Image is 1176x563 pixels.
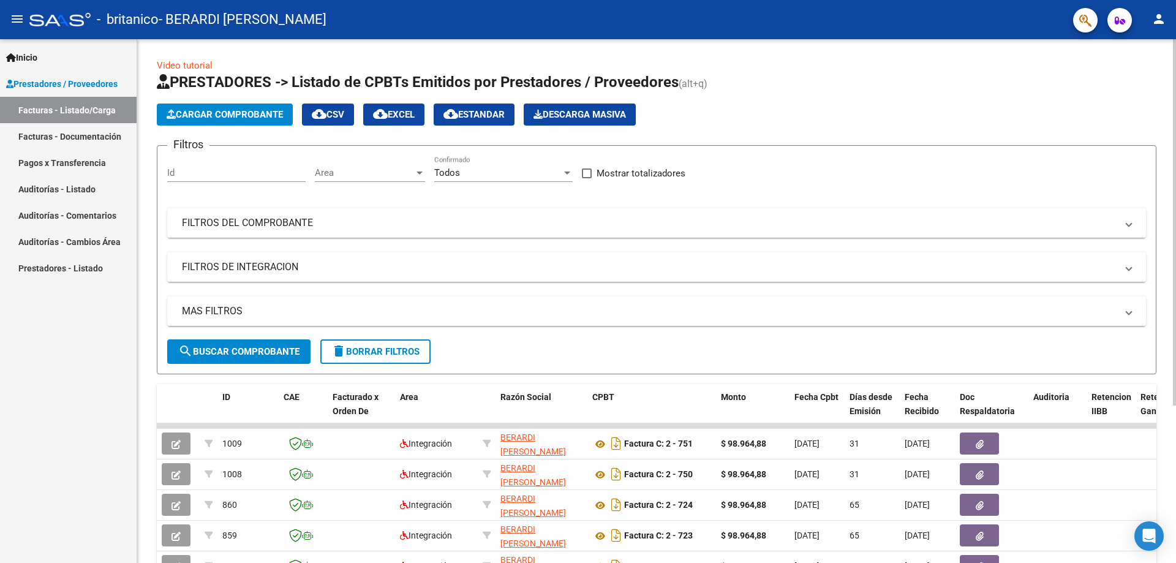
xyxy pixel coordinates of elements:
[302,104,354,126] button: CSV
[1134,521,1164,551] div: Open Intercom Messenger
[850,531,859,540] span: 65
[434,167,460,178] span: Todos
[608,464,624,484] i: Descargar documento
[222,531,237,540] span: 859
[395,384,478,438] datatable-header-cell: Area
[331,346,420,357] span: Borrar Filtros
[159,6,326,33] span: - BERARDI [PERSON_NAME]
[533,109,626,120] span: Descarga Masiva
[400,439,452,448] span: Integración
[157,74,679,91] span: PRESTADORES -> Listado de CPBTs Emitidos por Prestadores / Proveedores
[443,109,505,120] span: Estandar
[363,104,424,126] button: EXCEL
[500,524,566,548] span: BERARDI [PERSON_NAME]
[850,439,859,448] span: 31
[182,260,1117,274] mat-panel-title: FILTROS DE INTEGRACION
[850,392,892,416] span: Días desde Emisión
[500,492,582,518] div: 27937399761
[167,136,209,153] h3: Filtros
[500,461,582,487] div: 27937399761
[400,469,452,479] span: Integración
[955,384,1028,438] datatable-header-cell: Doc Respaldatoria
[400,500,452,510] span: Integración
[279,384,328,438] datatable-header-cell: CAE
[794,531,820,540] span: [DATE]
[400,531,452,540] span: Integración
[794,469,820,479] span: [DATE]
[400,392,418,402] span: Area
[328,384,395,438] datatable-header-cell: Facturado x Orden De
[960,392,1015,416] span: Doc Respaldatoria
[500,463,566,487] span: BERARDI [PERSON_NAME]
[167,297,1146,326] mat-expansion-panel-header: MAS FILTROS
[320,339,431,364] button: Borrar Filtros
[10,12,24,26] mat-icon: menu
[624,470,693,480] strong: Factura C: 2 - 750
[434,104,514,126] button: Estandar
[331,344,346,358] mat-icon: delete
[850,469,859,479] span: 31
[178,344,193,358] mat-icon: search
[500,494,566,518] span: BERARDI [PERSON_NAME]
[500,433,566,456] span: BERARDI [PERSON_NAME]
[312,107,326,121] mat-icon: cloud_download
[157,104,293,126] button: Cargar Comprobante
[845,384,900,438] datatable-header-cell: Días desde Emisión
[312,109,344,120] span: CSV
[850,500,859,510] span: 65
[178,346,300,357] span: Buscar Comprobante
[1028,384,1087,438] datatable-header-cell: Auditoria
[592,392,614,402] span: CPBT
[905,531,930,540] span: [DATE]
[608,434,624,453] i: Descargar documento
[905,392,939,416] span: Fecha Recibido
[721,531,766,540] strong: $ 98.964,88
[443,107,458,121] mat-icon: cloud_download
[794,500,820,510] span: [DATE]
[222,392,230,402] span: ID
[6,51,37,64] span: Inicio
[97,6,159,33] span: - britanico
[373,109,415,120] span: EXCEL
[794,439,820,448] span: [DATE]
[157,60,213,71] a: Video tutorial
[624,531,693,541] strong: Factura C: 2 - 723
[167,339,311,364] button: Buscar Comprobante
[284,392,300,402] span: CAE
[167,109,283,120] span: Cargar Comprobante
[217,384,279,438] datatable-header-cell: ID
[608,526,624,545] i: Descargar documento
[900,384,955,438] datatable-header-cell: Fecha Recibido
[1033,392,1069,402] span: Auditoria
[608,495,624,515] i: Descargar documento
[587,384,716,438] datatable-header-cell: CPBT
[1091,392,1131,416] span: Retencion IIBB
[721,469,766,479] strong: $ 98.964,88
[222,469,242,479] span: 1008
[222,439,242,448] span: 1009
[373,107,388,121] mat-icon: cloud_download
[905,469,930,479] span: [DATE]
[315,167,414,178] span: Area
[222,500,237,510] span: 860
[790,384,845,438] datatable-header-cell: Fecha Cpbt
[721,500,766,510] strong: $ 98.964,88
[679,78,707,89] span: (alt+q)
[6,77,118,91] span: Prestadores / Proveedores
[721,392,746,402] span: Monto
[500,392,551,402] span: Razón Social
[794,392,839,402] span: Fecha Cpbt
[624,501,693,510] strong: Factura C: 2 - 724
[597,166,685,181] span: Mostrar totalizadores
[500,431,582,456] div: 27937399761
[1087,384,1136,438] datatable-header-cell: Retencion IIBB
[905,439,930,448] span: [DATE]
[716,384,790,438] datatable-header-cell: Monto
[182,304,1117,318] mat-panel-title: MAS FILTROS
[333,392,379,416] span: Facturado x Orden De
[524,104,636,126] app-download-masive: Descarga masiva de comprobantes (adjuntos)
[167,252,1146,282] mat-expansion-panel-header: FILTROS DE INTEGRACION
[524,104,636,126] button: Descarga Masiva
[500,523,582,548] div: 27937399761
[167,208,1146,238] mat-expansion-panel-header: FILTROS DEL COMPROBANTE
